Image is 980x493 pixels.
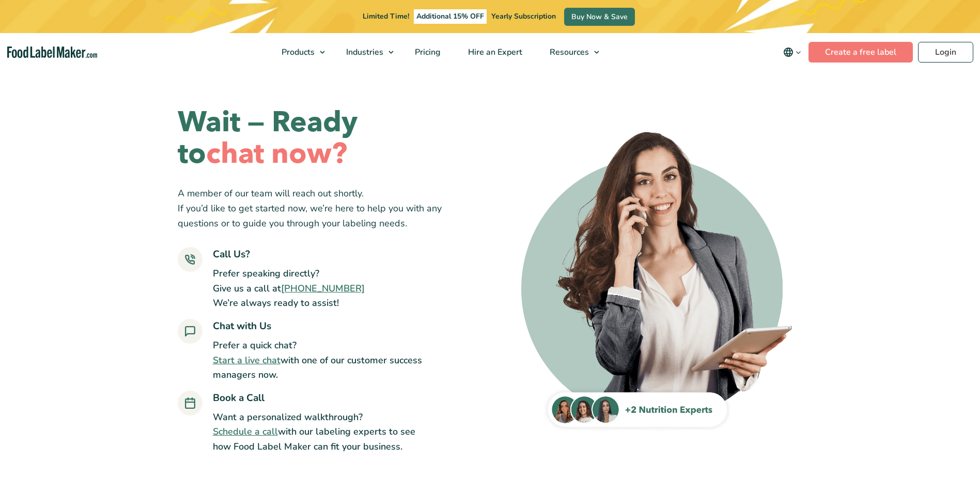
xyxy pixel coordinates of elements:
span: Industries [343,47,384,58]
a: Schedule a call [213,425,278,438]
a: Create a free label [808,42,913,63]
span: Yearly Subscription [491,11,556,21]
span: Limited Time! [363,11,409,21]
a: Start a live chat [213,354,281,366]
a: Resources [536,33,604,71]
span: Products [278,47,316,58]
span: Pricing [412,47,442,58]
p: Want a personalized walkthrough? with our labeling experts to see how Food Label Maker can fit yo... [213,410,423,454]
p: Prefer speaking directly? Give us a call at We’re always ready to assist! [213,266,365,311]
p: Prefer a quick chat? with one of our customer success managers now. [213,338,423,382]
strong: Call Us? [213,248,250,261]
h1: Wait — Ready to [178,107,459,170]
strong: Book a Call [213,391,265,405]
strong: Chat with Us [213,319,271,333]
a: Login [918,42,973,63]
a: Hire an Expert [455,33,534,71]
a: [PHONE_NUMBER] [281,282,365,295]
em: chat now? [206,134,347,173]
a: Buy Now & Save [564,8,635,26]
span: Hire an Expert [465,47,523,58]
a: Pricing [401,33,452,71]
span: Resources [547,47,590,58]
a: Industries [333,33,399,71]
p: A member of our team will reach out shortly. If you’d like to get started now, we’re here to help... [178,186,459,230]
a: Products [268,33,330,71]
span: Additional 15% OFF [414,9,487,24]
